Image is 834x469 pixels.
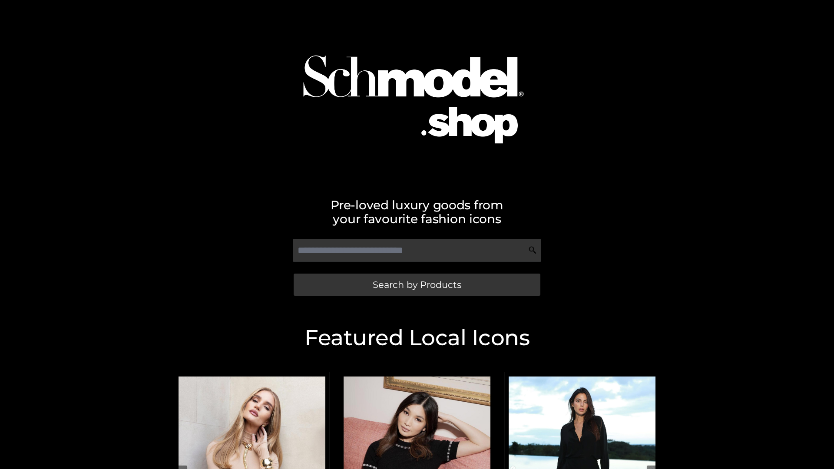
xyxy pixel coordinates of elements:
a: Search by Products [294,274,540,296]
h2: Pre-loved luxury goods from your favourite fashion icons [169,198,665,226]
span: Search by Products [373,280,461,289]
h2: Featured Local Icons​ [169,327,665,349]
img: Search Icon [528,246,537,254]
